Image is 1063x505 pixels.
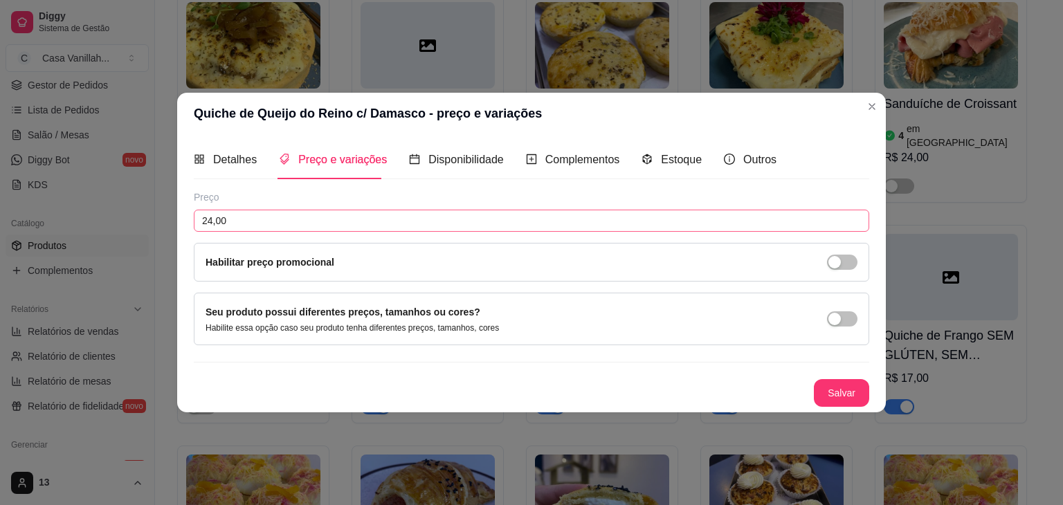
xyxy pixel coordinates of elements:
span: appstore [194,154,205,165]
input: Ex.: R$12,99 [194,210,869,232]
button: Salvar [814,379,869,407]
header: Quiche de Queijo do Reino c/ Damasco - preço e variações [177,93,886,134]
button: Close [861,95,883,118]
label: Habilitar preço promocional [206,257,334,268]
span: Detalhes [213,154,257,165]
span: Complementos [545,154,620,165]
span: Disponibilidade [428,154,504,165]
span: code-sandbox [642,154,653,165]
p: Habilite essa opção caso seu produto tenha diferentes preços, tamanhos, cores [206,322,499,333]
span: Preço e variações [298,154,387,165]
span: Outros [743,154,776,165]
span: Estoque [661,154,702,165]
span: info-circle [724,154,735,165]
label: Seu produto possui diferentes preços, tamanhos ou cores? [206,306,480,318]
span: tags [279,154,290,165]
span: plus-square [526,154,537,165]
span: calendar [409,154,420,165]
div: Preço [194,190,869,204]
